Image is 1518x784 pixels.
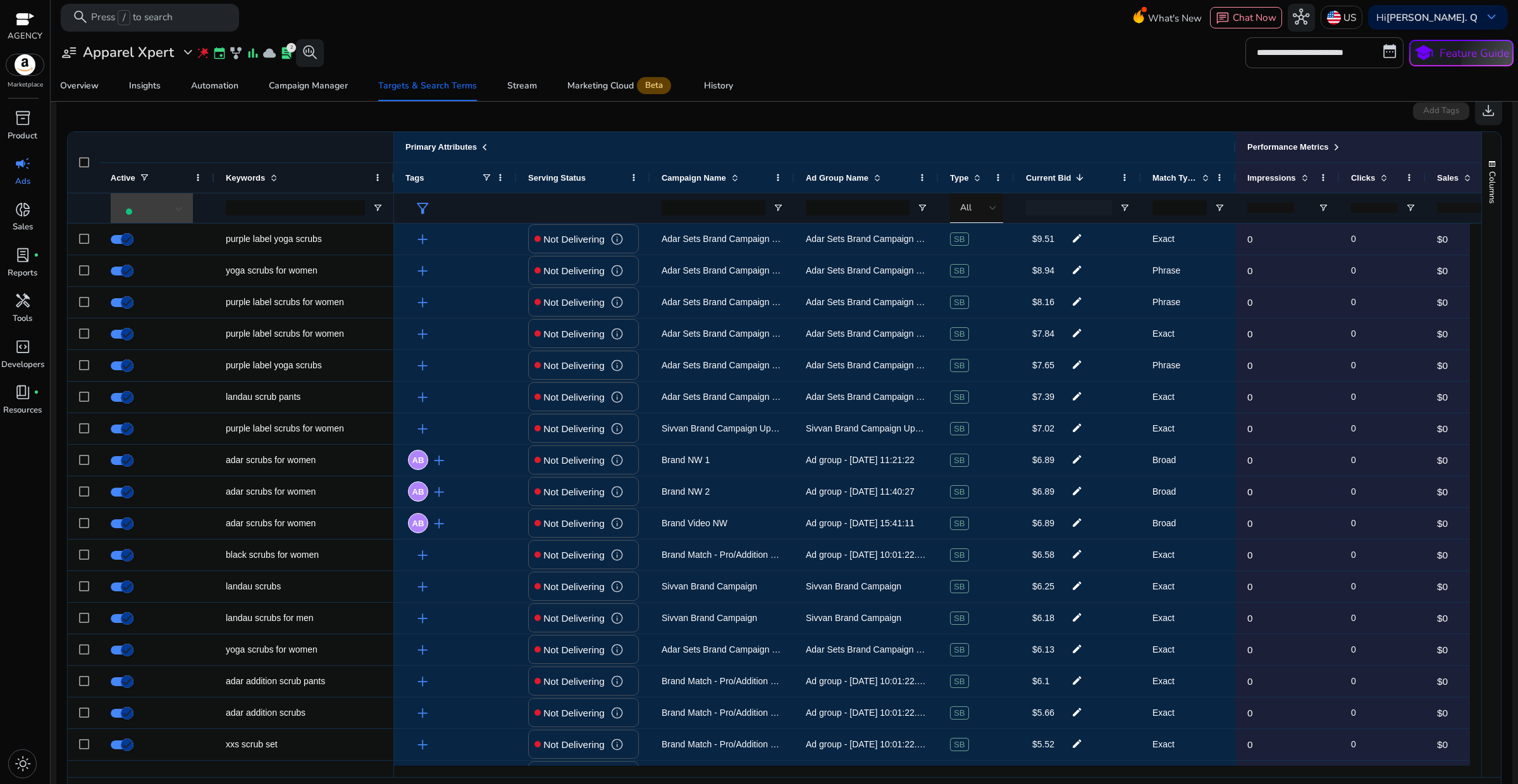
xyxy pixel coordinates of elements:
span: purple label yoga scrubs [226,360,322,370]
span: SB [950,264,969,277]
button: chatChat Now [1210,7,1281,28]
span: inventory_2 [15,110,31,126]
p: 0 [1247,542,1328,568]
span: Serving Status [528,173,586,183]
span: Adar Sets Brand Campaign Updated [806,265,949,275]
input: Match Type Filter Input [1152,200,1207,215]
span: code_blocks [15,339,31,355]
span: $6.13 [1032,644,1054,654]
span: 0 [1351,644,1356,654]
span: add [414,263,431,279]
span: Broad [1152,455,1176,465]
p: 0 [1247,700,1328,726]
span: Exact [1152,234,1175,244]
p: Not Delivering [543,416,605,442]
span: What's New [1148,7,1202,29]
span: wand_stars [196,46,210,60]
span: Phrase [1152,265,1180,275]
span: AB [412,456,424,464]
span: Active [111,173,135,183]
span: Ad Group Name [806,173,868,183]
span: Sivvan Brand Campaign [662,581,757,591]
span: AB [412,488,424,496]
p: 0 [1247,258,1328,284]
span: Adar Sets Brand Campaign Updated [806,234,949,244]
p: $0 [1437,353,1500,378]
span: Primary Attributes [405,142,477,152]
span: Ad group - [DATE] 10:01:22.860 [806,676,932,686]
span: search [72,9,89,25]
mat-icon: edit [1068,672,1086,691]
span: info [610,580,624,593]
span: Type [950,173,968,183]
span: Impressions [1247,173,1296,183]
span: $6.58 [1032,550,1054,560]
p: $0 [1437,700,1500,726]
span: Phrase [1152,360,1180,370]
span: adar scrubs for women [226,486,316,497]
span: Brand Match - Pro/Addition Black Sets - Manual [662,550,849,560]
mat-icon: edit [1068,608,1086,627]
span: SB [950,454,969,467]
p: Reports [8,267,37,280]
span: purple label scrubs for women [226,423,344,433]
input: Campaign Name Filter Input [662,200,765,215]
span: $6.18 [1032,613,1054,623]
span: Match Type [1152,173,1197,183]
button: Open Filter Menu [1120,203,1130,213]
span: add [414,642,431,658]
span: info [610,675,624,688]
span: $8.16 [1032,297,1054,307]
span: $7.65 [1032,360,1054,370]
span: Sivvan Brand Campaign [806,581,901,591]
span: Exact [1152,550,1175,560]
span: info [610,327,624,341]
span: hub [1293,9,1309,25]
button: Open Filter Menu [1214,203,1225,213]
span: Adar Sets Brand Campaign Updated [662,392,805,402]
mat-icon: edit [1068,261,1086,280]
span: 0 [1351,423,1356,433]
p: $0 [1437,384,1500,410]
span: fiber_manual_record [34,390,39,395]
span: SB [950,296,969,309]
mat-icon: edit [1068,324,1086,343]
span: 0 [1351,518,1356,528]
span: info [610,296,624,309]
mat-icon: edit [1068,229,1086,248]
span: Adar Sets Brand Campaign Updated [806,392,949,402]
mat-icon: edit [1068,450,1086,469]
span: Chat Now [1233,11,1276,24]
span: Exact [1152,581,1175,591]
p: Hi [1376,13,1478,22]
mat-icon: edit [1068,545,1086,564]
span: add [414,421,431,437]
p: Not Delivering [543,289,605,315]
span: Ad group - [DATE] 10:01:22.860 [806,550,932,560]
span: 0 [1351,613,1356,623]
span: add [414,579,431,595]
span: search_insights [302,44,318,61]
span: add [414,737,431,753]
p: Not Delivering [543,668,605,694]
div: Campaign Manager [269,81,348,90]
span: bar_chart [246,46,260,60]
span: Exact [1152,613,1175,623]
span: 0 [1351,486,1356,497]
span: info [610,359,624,372]
span: add [431,452,447,469]
span: Sivvan Brand Campaign Updated [662,423,793,433]
span: landau scrub pants [226,392,300,402]
p: 0 [1247,637,1328,663]
span: $6.25 [1032,581,1054,591]
span: adar scrubs for women [226,518,316,528]
p: 0 [1247,479,1328,505]
span: $6.1 [1032,676,1049,686]
span: Campaign Name [662,173,726,183]
span: Brand Match - Pro/Addition Black Sets - Manual [662,708,849,718]
span: AB [412,519,424,528]
button: Open Filter Menu [373,203,383,213]
p: Not Delivering [543,384,605,410]
span: SB [950,232,969,246]
span: 0 [1351,297,1356,307]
